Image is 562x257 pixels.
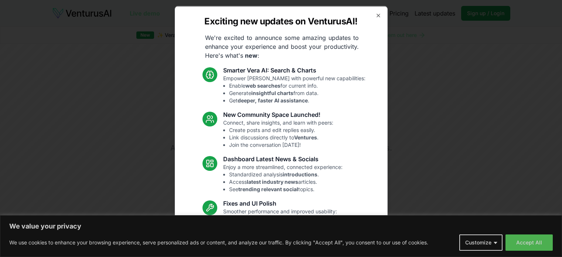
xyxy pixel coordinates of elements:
li: Enable for current info. [229,82,365,89]
p: Enjoy a more streamlined, connected experience: [223,163,343,193]
strong: deeper, faster AI assistance [238,97,308,103]
h3: Smarter Vera AI: Search & Charts [223,65,365,74]
li: Fixed mobile chat & sidebar glitches. [229,222,337,230]
h3: New Community Space Launched! [223,110,333,119]
strong: latest industry news [247,178,298,185]
li: Enhanced overall UI consistency. [229,230,337,237]
li: Link discussions directly to . [229,133,333,141]
li: Create posts and edit replies easily. [229,126,333,133]
h3: Fixes and UI Polish [223,199,337,207]
p: We're excited to announce some amazing updates to enhance your experience and boost your producti... [199,33,365,60]
strong: Ventures [294,134,317,140]
li: Resolved Vera chart loading issue. [229,215,337,222]
li: Access articles. [229,178,343,185]
strong: insightful charts [251,89,293,96]
li: Get . [229,97,365,104]
strong: introductions [283,171,317,177]
li: See topics. [229,185,343,193]
h2: Exciting new updates on VenturusAI! [204,15,357,27]
li: Standardized analysis . [229,170,343,178]
p: Smoother performance and improved usability: [223,207,337,237]
strong: new [245,51,258,59]
p: Connect, share insights, and learn with peers: [223,119,333,148]
p: Empower [PERSON_NAME] with powerful new capabilities: [223,74,365,104]
li: Generate from data. [229,89,365,97]
strong: trending relevant social [238,186,298,192]
strong: web searches [245,82,280,88]
h3: Dashboard Latest News & Socials [223,154,343,163]
li: Join the conversation [DATE]! [229,141,333,148]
